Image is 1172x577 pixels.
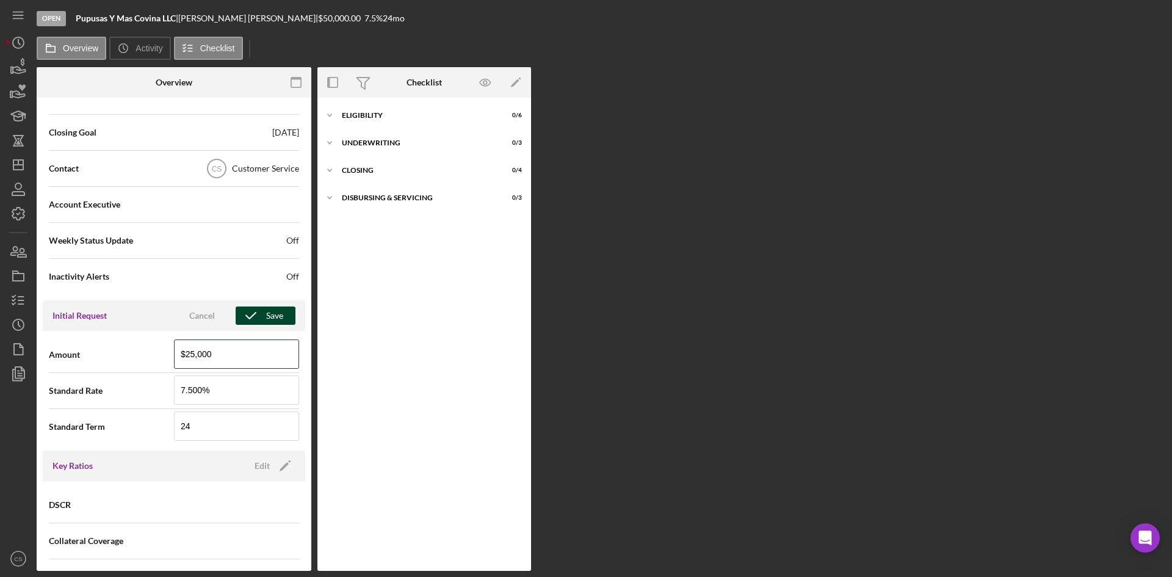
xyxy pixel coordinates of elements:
span: Collateral Coverage [49,535,123,547]
h3: Key Ratios [52,460,93,472]
div: 0 / 3 [500,139,522,147]
button: Overview [37,37,106,60]
button: CS [6,546,31,571]
div: Open [37,11,66,26]
text: CS [14,556,22,562]
span: Closing Goal [49,126,96,139]
div: Open Intercom Messenger [1130,523,1160,553]
text: CS [212,165,222,173]
span: Contact [49,162,79,175]
div: Edit [255,457,270,475]
div: 0 / 3 [500,194,522,201]
span: Amount [49,349,174,361]
button: Checklist [174,37,243,60]
div: [DATE] [272,126,299,139]
div: Disbursing & Servicing [342,194,491,201]
div: Checklist [407,78,442,87]
span: Off [286,234,299,247]
b: Pupusas Y Mas Covina LLC [76,13,176,23]
button: Activity [109,37,170,60]
label: Overview [63,43,98,53]
div: Underwriting [342,139,491,147]
label: Activity [136,43,162,53]
div: Eligibility [342,112,491,119]
button: Edit [247,457,295,475]
div: Save [266,307,283,325]
span: Standard Rate [49,385,174,397]
label: Checklist [200,43,235,53]
span: Account Executive [49,198,120,211]
h3: Initial Request [52,310,107,322]
button: Save [236,307,295,325]
span: Weekly Status Update [49,234,133,247]
div: 0 / 6 [500,112,522,119]
div: Customer Service [232,162,299,175]
div: Overview [156,78,192,87]
span: DSCR [49,499,71,511]
button: Cancel [172,307,233,325]
div: | [76,13,178,23]
span: Standard Term [49,421,174,433]
div: Cancel [189,307,215,325]
div: [PERSON_NAME] [PERSON_NAME] | [178,13,318,23]
div: 7.5 % [364,13,383,23]
span: Off [286,270,299,283]
div: $50,000.00 [318,13,364,23]
span: Inactivity Alerts [49,270,109,283]
div: 24 mo [383,13,405,23]
div: Closing [342,167,491,174]
div: 0 / 4 [500,167,522,174]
